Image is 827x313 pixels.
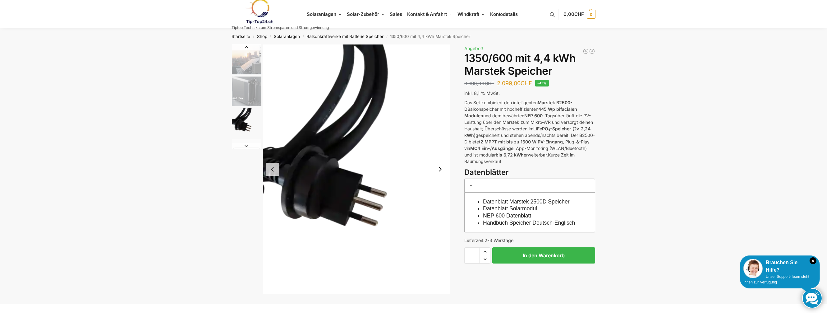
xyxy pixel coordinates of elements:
[497,80,532,86] bdi: 2.099,00
[464,99,595,165] p: Das Set kombiniert den intelligenten Balkonspeicher mit hocheffizienten und dem bewährten . Tagsü...
[390,11,402,17] span: Sales
[488,0,520,28] a: Kontodetails
[490,11,518,17] span: Kontodetails
[232,44,261,50] button: Previous slide
[492,247,595,264] button: In den Warenkorb
[405,0,455,28] a: Kontakt & Anfahrt
[232,26,329,30] p: Tiptop Technik zum Stromsparen und Stromgewinnung
[470,146,513,151] strong: MC4 Ein-/Ausgänge
[344,0,387,28] a: Solar-Zubehör
[263,44,450,294] li: 3 / 9
[274,34,300,39] a: Solaranlagen
[464,81,494,86] bdi: 3.690,00
[496,152,524,157] strong: bis 6,72 kWh
[483,213,531,219] a: NEP 600 Datenblatt
[232,34,250,39] a: Startseite
[574,11,584,17] span: CHF
[221,28,606,44] nav: Breadcrumb
[455,0,488,28] a: Windkraft
[464,46,483,51] span: Angebot!
[485,238,513,243] span: 2-3 Werktage
[250,34,257,39] span: /
[563,11,584,17] span: 0,00
[230,107,261,138] li: 3 / 9
[230,76,261,107] li: 2 / 9
[464,167,595,178] h3: Datenblätter
[232,143,261,149] button: Next slide
[485,81,494,86] span: CHF
[587,10,595,19] span: 0
[387,0,405,28] a: Sales
[743,259,816,274] div: Brauchen Sie Hilfe?
[524,113,543,118] strong: NEP 600
[263,44,450,294] img: Anschlusskabel-3meter_schweizer-stecker
[230,138,261,169] li: 4 / 9
[266,163,279,176] button: Previous slide
[232,108,261,137] img: Anschlusskabel-3meter_schweizer-stecker
[407,11,447,17] span: Kontakt & Anfahrt
[535,80,549,86] span: -43%
[483,199,570,205] a: Datenblatt Marstek 2500D Speicher
[810,257,816,264] i: Schließen
[464,238,513,243] span: Lieferzeit:
[743,274,809,284] span: Unser Support-Team steht Ihnen zur Verfügung
[480,255,490,263] span: Reduce quantity
[464,91,500,96] span: inkl. 8,1 % MwSt.
[267,34,274,39] span: /
[232,77,261,106] img: Marstek Balkonkraftwerk
[307,11,336,17] span: Solaranlagen
[463,267,596,285] iframe: Sicherer Rahmen für schnelle Bezahlvorgänge
[257,34,267,39] a: Shop
[563,5,595,24] a: 0,00CHF 0
[232,44,261,75] img: Balkonkraftwerk mit Marstek Speicher
[347,11,379,17] span: Solar-Zubehör
[464,52,595,77] h1: 1350/600 mit 4,4 kWh Marstek Speicher
[521,80,532,86] span: CHF
[457,11,479,17] span: Windkraft
[480,248,490,256] span: Increase quantity
[589,48,595,54] a: Flexible Solarpanels (2×240 Watt & Solar Laderegler
[483,220,575,226] a: Handbuch Speicher Deutsch-Englisch
[583,48,589,54] a: Steckerkraftwerk mit 8 KW Speicher und 8 Solarmodulen mit 3600 Watt
[483,205,537,212] a: Datenblatt Solarmodul
[480,139,563,144] strong: 2 MPPT mit bis zu 1600 W PV-Eingang
[230,44,261,76] li: 1 / 9
[300,34,306,39] span: /
[434,163,447,176] button: Next slide
[232,139,261,168] img: ChatGPT Image 29. März 2025, 12_41_06
[464,247,480,264] input: Produktmenge
[743,259,763,278] img: Customer service
[306,34,384,39] a: Balkonkraftwerke mit Batterie Speicher
[384,34,390,39] span: /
